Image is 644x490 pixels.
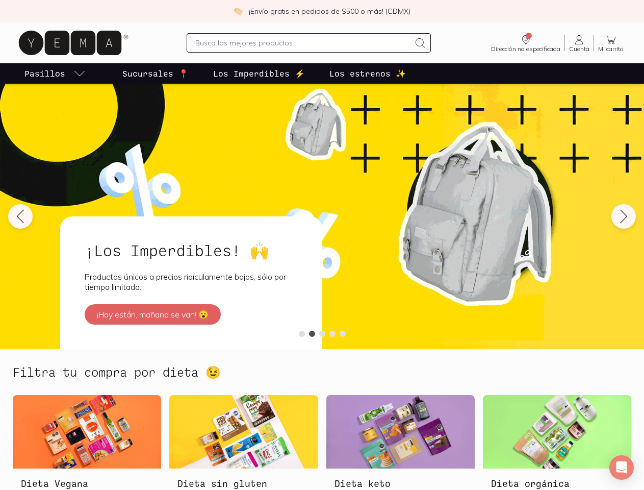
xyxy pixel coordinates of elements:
[85,272,298,292] p: Productos únicos a precios ridículamente bajos, sólo por tiempo limitado.
[609,455,634,480] div: Open Intercom Messenger
[326,395,475,469] img: Dieta keto
[249,6,410,16] p: ¡Envío gratis en pedidos de $500 o más! (CDMX)
[169,395,318,469] img: Dieta sin gluten
[21,477,153,490] h3: Dieta Vegana
[24,67,65,80] p: Pasillos
[569,46,589,52] span: Cuenta
[594,34,628,52] a: Mi carrito
[22,63,88,84] a: pasillo-todos-link
[487,34,564,52] a: Dirección no especificada
[120,63,191,84] a: Sucursales 📍
[213,67,305,80] p: Los Imperdibles ⚡️
[13,395,161,469] img: Dieta Vegana
[177,477,310,490] h3: Dieta sin gluten
[85,241,298,259] h2: ¡Los Imperdibles! 🙌
[491,477,623,490] h3: Dieta orgánica
[327,63,408,84] a: Los estrenos ✨
[329,67,406,80] p: Los estrenos ✨
[565,34,594,52] a: Cuenta
[85,304,221,325] button: ¡Hoy están, mañana se van! 😮
[122,67,189,80] p: Sucursales 📍
[483,395,631,469] img: Dieta orgánica
[491,46,560,52] span: Dirección no especificada
[13,365,221,379] h2: Filtra tu compra por dieta 😉
[598,46,624,52] span: Mi carrito
[234,7,243,16] img: check
[195,37,410,49] input: Busca los mejores productos
[211,63,307,84] a: Los Imperdibles ⚡️
[60,216,322,349] a: ¡Los Imperdibles! 🙌Productos únicos a precios ridículamente bajos, sólo por tiempo limitado.¡Hoy ...
[334,477,467,490] h3: Dieta keto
